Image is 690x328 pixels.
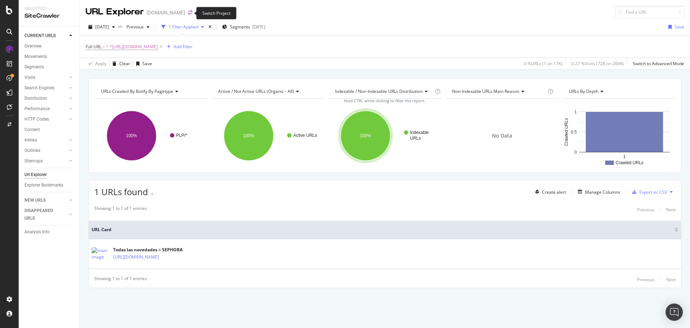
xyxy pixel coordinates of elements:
[158,21,207,33] button: 1 Filter Applied
[410,136,421,141] text: URLs
[155,191,157,197] div: -
[211,104,325,167] svg: A chart.
[174,44,193,50] div: Add Filter
[219,21,268,33] button: Segments[DATE]
[124,24,144,30] span: Previous
[293,133,317,138] text: Active URLs
[24,95,47,102] div: Distribution
[333,86,433,97] h4: Indexable / Non-Indexable URLs Distribution
[24,53,47,60] div: Movements
[24,197,46,204] div: NEW URLS
[24,181,74,189] a: Explorer Bookmarks
[451,86,547,97] h4: Non-Indexable URLs Main Reason
[24,197,67,204] a: NEW URLS
[243,133,254,138] text: 100%
[113,253,159,261] a: [URL][DOMAIN_NAME]
[142,60,152,67] div: Save
[24,42,42,50] div: Overview
[524,60,562,67] div: 0 % URLs ( 1 on 17K )
[94,186,148,198] span: 1 URLs found
[92,247,110,260] img: main image
[86,44,101,50] span: Full URL
[562,104,676,167] svg: A chart.
[24,171,47,179] div: Url Explorer
[110,58,130,69] button: Clear
[624,154,626,159] text: 1
[666,275,676,284] button: Next
[124,21,152,33] button: Previous
[567,86,669,97] h4: URLs by Depth
[252,24,265,30] div: [DATE]
[24,147,67,154] a: Outlinks
[629,186,667,198] button: Export as CSV
[571,60,624,67] div: 0.27 % Visits ( 728 on 266K )
[24,126,74,134] a: Content
[24,116,49,123] div: HTTP Codes
[328,104,442,167] div: A chart.
[86,58,106,69] button: Apply
[24,6,74,12] div: Analytics
[24,207,61,222] div: DISAPPEARED URLS
[564,118,569,146] text: Crawled URLs
[169,24,198,30] div: 1 Filter Applied
[94,104,208,167] svg: A chart.
[218,88,294,94] span: Active / Not Active URLs (organic - all)
[24,105,67,113] a: Performance
[24,228,50,236] div: Analysis Info
[542,189,566,195] div: Create alert
[24,63,44,71] div: Segments
[217,86,318,97] h4: Active / Not Active URLs
[86,6,144,18] div: URL Explorer
[575,150,577,155] text: 0
[24,95,67,102] a: Distribution
[639,189,667,195] div: Export as CSV
[147,9,185,16] div: [DOMAIN_NAME]
[24,84,67,92] a: Search Engines
[24,157,43,165] div: Sitemaps
[102,44,105,50] span: =
[335,88,423,94] span: Indexable / Non-Indexable URLs distribution
[666,207,676,213] div: Next
[569,88,598,94] span: URLs by Depth
[95,60,106,67] div: Apply
[92,226,673,233] span: URL Card
[133,58,152,69] button: Save
[24,32,67,40] a: CURRENT URLS
[100,86,201,97] h4: URLs Crawled By Botify By pagetype
[118,23,124,29] span: vs
[24,53,74,60] a: Movements
[94,275,147,284] div: Showing 1 to 1 of 1 entries
[24,74,67,81] a: Visits
[101,88,173,94] span: URLs Crawled By Botify By pagetype
[24,32,56,40] div: CURRENT URLS
[126,133,137,138] text: 100%
[492,132,512,139] span: No Data
[24,126,40,134] div: Content
[571,130,577,135] text: 0.5
[666,205,676,214] button: Next
[633,60,684,67] div: Switch to Advanced Mode
[24,105,50,113] div: Performance
[637,205,654,214] button: Previous
[575,188,620,196] button: Manage Columns
[119,60,130,67] div: Clear
[95,24,109,30] span: 2025 Sep. 25th
[24,147,40,154] div: Outlinks
[164,42,193,51] button: Add Filter
[113,247,190,253] div: Todas las novedades ≡ SEPHORA
[24,74,35,81] div: Visits
[675,24,684,30] div: Save
[196,7,236,19] div: Switch Project
[616,160,643,165] text: Crawled URLs
[24,116,67,123] a: HTTP Codes
[188,10,192,15] div: arrow-right-arrow-left
[151,193,154,195] img: Equal
[24,42,74,50] a: Overview
[24,63,74,71] a: Segments
[532,186,566,198] button: Create alert
[585,189,620,195] div: Manage Columns
[344,98,425,103] span: Hold CTRL while clicking to filter the report.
